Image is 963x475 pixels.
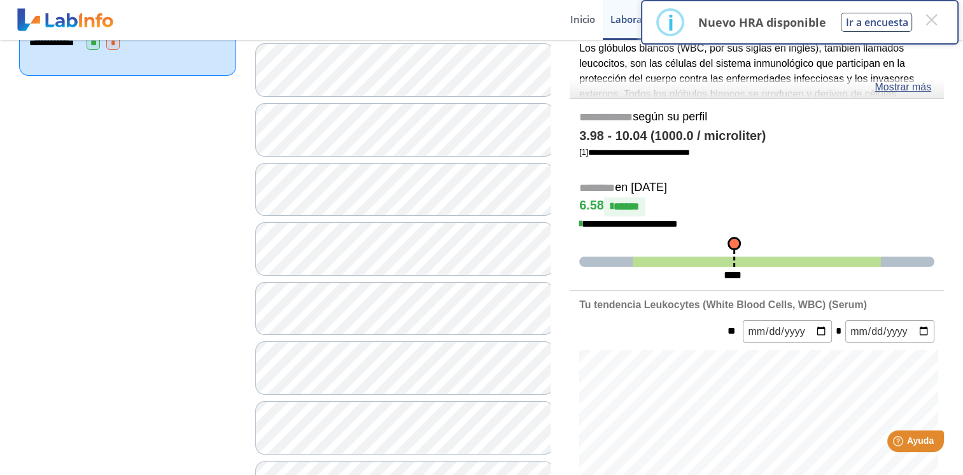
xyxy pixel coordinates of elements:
[579,147,690,157] a: [1]
[743,320,832,343] input: mm/dd/yyyy
[579,110,934,125] h5: según su perfil
[841,13,912,32] button: Ir a encuesta
[579,129,934,144] h4: 3.98 - 10.04 (1000.0 / microliter)
[875,80,931,95] a: Mostrar más
[920,8,943,31] button: Close this dialog
[579,197,934,216] h4: 6.58
[579,299,867,310] b: Tu tendencia Leukocytes (White Blood Cells, WBC) (Serum)
[579,181,934,195] h5: en [DATE]
[850,425,949,461] iframe: Help widget launcher
[698,15,826,30] p: Nuevo HRA disponible
[667,11,673,34] div: i
[845,320,934,343] input: mm/dd/yyyy
[579,41,934,223] p: Los glóbulos blancos (WBC, por sus siglas en inglés), también llamados leucocitos, son las célula...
